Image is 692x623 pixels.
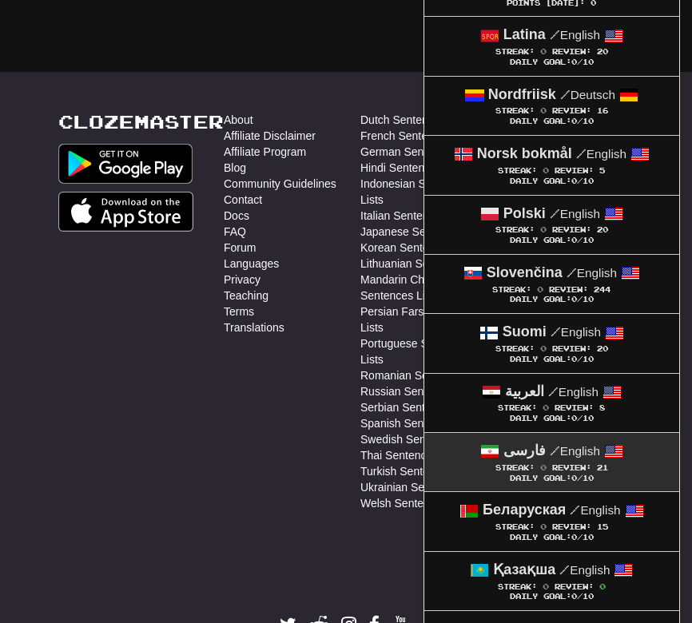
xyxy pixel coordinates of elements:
[224,288,268,304] a: Teaching
[224,256,279,272] a: Languages
[537,284,543,294] span: 0
[543,581,549,591] span: 0
[597,225,608,234] span: 20
[424,492,679,550] a: Беларуская /English Streak: 0 Review: 15 Daily Goal:0/10
[567,266,617,280] small: English
[548,385,599,399] small: English
[360,304,497,335] a: Persian Farsi Sentences Lists
[360,383,483,399] a: Russian Sentences Lists
[571,474,577,482] span: 0
[597,106,608,115] span: 16
[552,106,591,115] span: Review:
[550,443,560,458] span: /
[552,522,591,531] span: Review:
[503,26,546,42] strong: Latina
[571,295,577,304] span: 0
[440,533,663,543] div: Daily Goal: /10
[488,86,556,102] strong: Nordfriisk
[551,324,561,339] span: /
[560,87,571,101] span: /
[503,323,547,339] strong: Suomi
[224,319,284,335] a: Translations
[551,325,601,339] small: English
[552,47,591,56] span: Review:
[477,145,572,161] strong: Norsk bokmål
[540,343,547,353] span: 0
[571,592,577,601] span: 0
[360,128,477,144] a: French Sentences Lists
[360,479,490,495] a: Ukrainian Sentences Lists
[599,403,605,412] span: 8
[567,265,577,280] span: /
[559,562,570,577] span: /
[440,295,663,305] div: Daily Goal: /10
[424,314,679,372] a: Suomi /English Streak: 0 Review: 20 Daily Goal:0/10
[424,77,679,135] a: Nordfriisk /Deutsch Streak: 0 Review: 16 Daily Goal:0/10
[360,144,483,160] a: German Sentences Lists
[360,367,494,383] a: Romanian Sentences Lists
[58,112,224,132] a: Clozemaster
[360,240,479,256] a: Korean Sentences Lists
[555,582,594,591] span: Review:
[360,399,481,415] a: Serbian Sentences Lists
[498,582,537,591] span: Streak:
[540,522,547,531] span: 0
[549,285,588,294] span: Review:
[424,17,679,75] a: Latina /English Streak: 0 Review: 20 Daily Goal:0/10
[440,58,663,68] div: Daily Goal: /10
[360,272,497,304] a: Mandarin Chinese Sentences Lists
[550,444,600,458] small: English
[503,205,546,221] strong: Polski
[543,165,549,175] span: 0
[440,177,663,187] div: Daily Goal: /10
[571,236,577,244] span: 0
[498,403,537,412] span: Streak:
[540,224,547,234] span: 0
[360,495,473,511] a: Welsh Sentences Lists
[224,272,260,288] a: Privacy
[560,88,615,101] small: Deutsch
[224,160,246,176] a: Blog
[571,177,577,185] span: 0
[58,144,193,184] img: Get it on Google Play
[224,128,316,144] a: Affiliate Disclaimer
[360,415,483,431] a: Spanish Sentences Lists
[424,136,679,194] a: Norsk bokmål /English Streak: 0 Review: 5 Daily Goal:0/10
[540,46,547,56] span: 0
[360,112,471,128] a: Dutch Sentences Lists
[360,160,468,176] a: Hindi Sentences Lists
[550,28,600,42] small: English
[360,463,479,479] a: Turkish Sentences Lists
[571,355,577,363] span: 0
[552,463,591,472] span: Review:
[552,225,591,234] span: Review:
[576,146,587,161] span: /
[495,522,535,531] span: Streak:
[571,58,577,66] span: 0
[493,561,555,577] strong: Қазақша
[424,196,679,254] a: Polski /English Streak: 0 Review: 20 Daily Goal:0/10
[495,106,535,115] span: Streak:
[360,176,497,208] a: Indonesian Sentences Lists
[224,240,256,256] a: Forum
[495,463,535,472] span: Streak:
[570,503,620,517] small: English
[505,383,544,399] strong: العربية
[594,285,610,294] span: 244
[552,344,591,353] span: Review:
[440,236,663,246] div: Daily Goal: /10
[597,344,608,353] span: 20
[487,264,563,280] strong: Slovenčina
[424,552,679,610] a: Қазақша /English Streak: 0 Review: 0 Daily Goal:0/10
[360,447,464,463] a: Thai Sentences Lists
[224,144,306,160] a: Affiliate Program
[224,192,262,208] a: Contact
[440,592,663,602] div: Daily Goal: /10
[224,304,254,319] a: Terms
[495,47,535,56] span: Streak:
[360,431,485,447] a: Swedish Sentences Lists
[597,47,608,56] span: 20
[599,166,605,175] span: 5
[424,374,679,432] a: العربية /English Streak: 0 Review: 8 Daily Goal:0/10
[58,192,193,232] img: Get it on App Store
